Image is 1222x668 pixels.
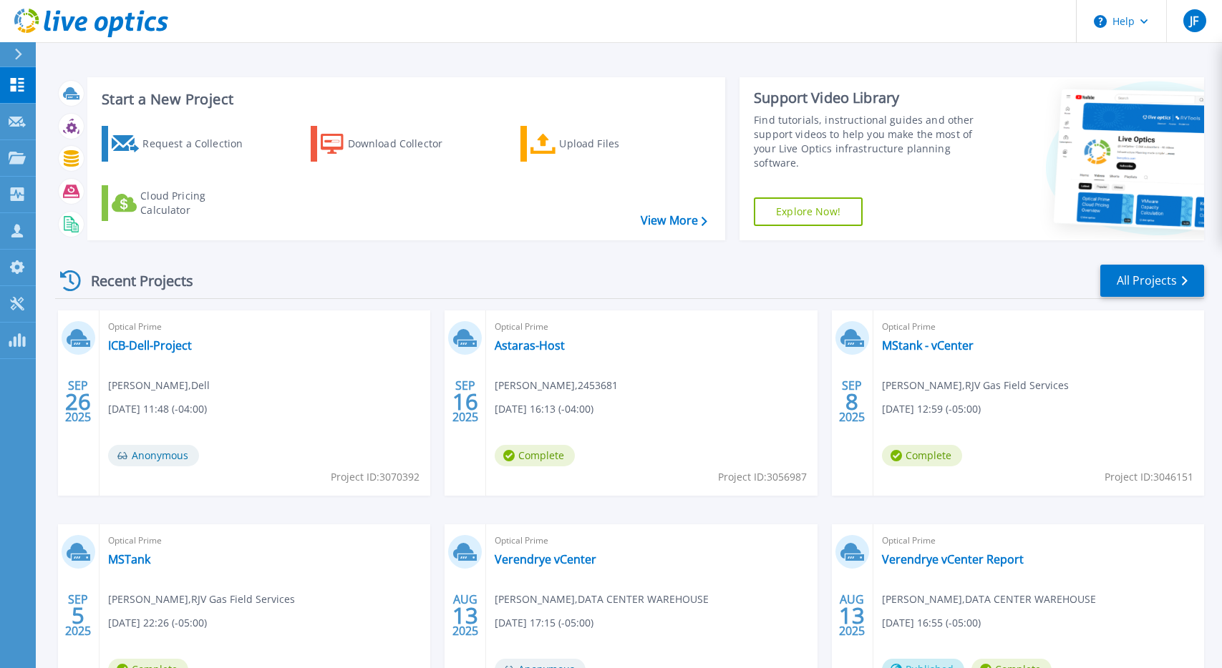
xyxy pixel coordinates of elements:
[754,197,863,226] a: Explore Now!
[882,552,1024,566] a: Verendrye vCenter Report
[331,469,420,485] span: Project ID: 3070392
[102,126,261,162] a: Request a Collection
[754,89,989,107] div: Support Video Library
[882,615,981,631] span: [DATE] 16:55 (-05:00)
[64,589,92,642] div: SEP 2025
[839,609,865,622] span: 13
[718,469,807,485] span: Project ID: 3056987
[495,552,596,566] a: Verendrye vCenter
[108,591,295,607] span: [PERSON_NAME] , RJV Gas Field Services
[348,129,462,158] div: Download Collector
[108,533,422,549] span: Optical Prime
[108,319,422,335] span: Optical Prime
[65,396,91,408] span: 26
[452,589,479,642] div: AUG 2025
[882,445,962,466] span: Complete
[838,375,865,428] div: SEP 2025
[495,401,593,417] span: [DATE] 16:13 (-04:00)
[559,129,674,158] div: Upload Files
[72,609,84,622] span: 5
[845,396,858,408] span: 8
[452,396,478,408] span: 16
[140,189,255,217] div: Cloud Pricing Calculator
[452,609,478,622] span: 13
[452,375,479,428] div: SEP 2025
[108,552,150,566] a: MSTank
[108,378,210,393] span: [PERSON_NAME] , Dell
[882,378,1069,393] span: [PERSON_NAME] , RJV Gas Field Services
[838,589,865,642] div: AUG 2025
[495,445,575,466] span: Complete
[882,401,981,417] span: [DATE] 12:59 (-05:00)
[108,615,207,631] span: [DATE] 22:26 (-05:00)
[882,338,974,353] a: MStank - vCenter
[495,533,808,549] span: Optical Prime
[311,126,470,162] a: Download Collector
[1190,15,1198,26] span: JF
[495,338,565,353] a: Astaras-Host
[882,319,1196,335] span: Optical Prime
[64,375,92,428] div: SEP 2025
[1105,469,1193,485] span: Project ID: 3046151
[142,129,257,158] div: Request a Collection
[641,214,707,227] a: View More
[108,338,192,353] a: ICB-Dell-Project
[55,263,213,298] div: Recent Projects
[102,185,261,221] a: Cloud Pricing Calculator
[495,378,618,393] span: [PERSON_NAME] , 2453681
[754,113,989,170] div: Find tutorials, instructional guides and other support videos to help you make the most of your L...
[108,445,199,466] span: Anonymous
[882,591,1096,607] span: [PERSON_NAME] , DATA CENTER WAREHOUSE
[495,319,808,335] span: Optical Prime
[108,401,207,417] span: [DATE] 11:48 (-04:00)
[495,591,709,607] span: [PERSON_NAME] , DATA CENTER WAREHOUSE
[495,615,593,631] span: [DATE] 17:15 (-05:00)
[102,92,707,107] h3: Start a New Project
[520,126,680,162] a: Upload Files
[882,533,1196,549] span: Optical Prime
[1100,265,1204,297] a: All Projects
